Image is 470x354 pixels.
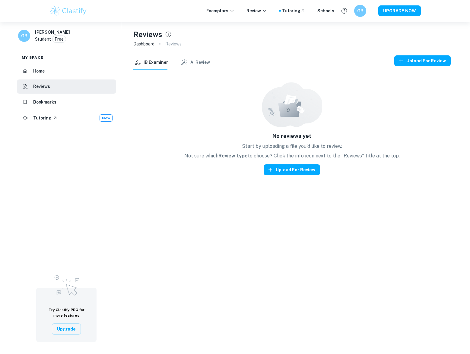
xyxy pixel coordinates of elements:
[100,115,112,121] span: New
[21,33,28,39] h6: GB
[165,41,182,47] p: Reviews
[71,308,78,312] span: PRO
[52,323,81,335] button: Upgrade
[49,5,87,17] img: Clastify logo
[282,8,305,14] a: Tutoring
[246,8,267,14] p: Review
[133,40,154,48] a: Dashboard
[378,5,421,16] button: UPGRADE NOW
[35,36,51,42] p: Student
[133,29,162,40] h4: Reviews
[133,55,168,70] button: IB Examiner
[22,55,43,60] span: My space
[339,6,349,16] button: Help and Feedback
[17,110,116,126] a: TutoringNew
[17,64,116,78] a: Home
[33,115,52,121] h6: Tutoring
[264,164,320,175] button: Upload for review
[33,83,50,90] h6: Reviews
[354,5,366,17] button: GB
[17,79,116,94] a: Reviews
[184,152,400,160] p: Not sure which to choose? Click the info icon next to the "Reviews" title at the top.
[55,36,64,42] p: Free
[394,55,451,66] button: Upload for review
[272,132,311,140] h6: No reviews yet
[35,29,70,36] h6: [PERSON_NAME]
[394,55,451,70] a: Upload for review
[17,95,116,109] a: Bookmarks
[206,8,234,14] p: Exemplars
[43,307,89,318] h6: Try Clastify for more features
[317,8,334,14] a: Schools
[242,143,342,150] p: Start by uploading a file you'd like to review.
[262,82,322,127] img: No reviews
[357,8,364,14] h6: GB
[51,272,81,297] img: Upgrade to Pro
[33,68,45,74] h6: Home
[180,55,210,70] button: AI Review
[33,99,56,105] h6: Bookmarks
[218,153,248,159] strong: Review type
